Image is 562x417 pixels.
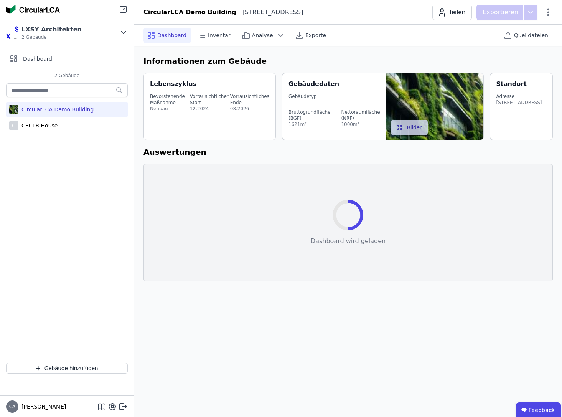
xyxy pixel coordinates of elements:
[496,99,542,106] div: [STREET_ADDRESS]
[150,79,196,89] div: Lebenszyklus
[311,237,386,246] div: Dashboard wird geladen
[18,106,94,113] div: CircularLCA Demo Building
[18,122,58,129] div: CRCLR House
[496,93,542,99] div: Adresse
[514,31,548,39] span: Quelldateien
[47,73,87,79] span: 2 Gebäude
[208,31,231,39] span: Inventar
[483,8,520,17] p: Exportieren
[21,34,82,40] span: 2 Gebäude
[6,26,18,39] img: LXSY Architekten
[9,121,18,130] div: C
[305,31,326,39] span: Exporte
[6,363,128,374] button: Gebäude hinzufügen
[252,31,273,39] span: Analyse
[21,25,82,34] div: LXSY Architekten
[230,93,269,106] div: Vorrausichtliches Ende
[18,403,66,410] span: [PERSON_NAME]
[288,79,386,89] div: Gebäudedaten
[143,55,553,67] h6: Informationen zum Gebäude
[150,93,188,106] div: Bevorstehende Maßnahme
[6,5,60,14] img: Concular
[143,146,553,158] h6: Auswertungen
[9,103,18,116] img: CircularLCA Demo Building
[391,120,428,135] button: Bilder
[432,5,472,20] button: Teilen
[143,8,236,17] div: CircularLCA Demo Building
[150,106,188,112] div: Neubau
[341,109,380,121] div: Nettoraumfläche (NRF)
[190,93,229,106] div: Vorrausichtlicher Start
[157,31,186,39] span: Dashboard
[9,404,16,409] span: CA
[190,106,229,112] div: 12.2024
[23,55,52,63] span: Dashboard
[288,93,380,99] div: Gebäudetyp
[288,109,330,121] div: Bruttogrundfläche (BGF)
[496,79,527,89] div: Standort
[341,121,380,127] div: 1000m²
[288,121,330,127] div: 1621m²
[230,106,269,112] div: 08.2026
[236,8,303,17] div: [STREET_ADDRESS]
